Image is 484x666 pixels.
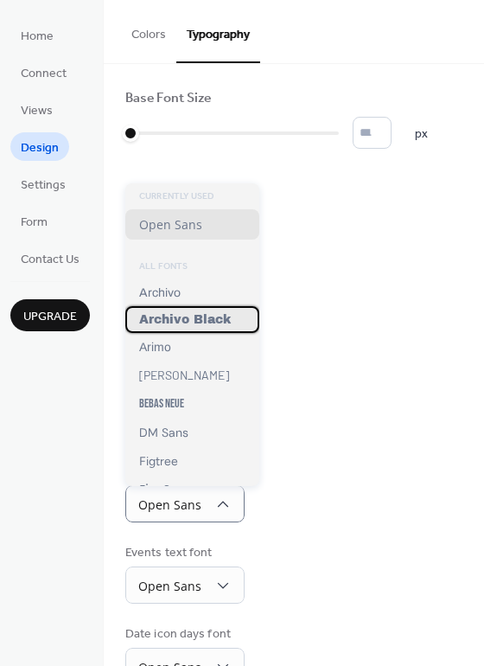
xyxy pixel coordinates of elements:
[139,425,188,440] span: DM Sans
[139,454,178,469] span: Figtree
[21,251,80,269] span: Contact Us
[21,28,54,46] span: Home
[138,578,201,594] span: Open Sans
[10,207,58,235] a: Form
[125,625,241,644] div: Date icon days font
[139,396,184,411] span: Bebas Neue
[10,132,69,161] a: Design
[415,125,428,144] span: px
[10,170,76,198] a: Settings
[139,286,181,299] span: Archivo
[10,244,90,272] a: Contact Us
[139,483,190,497] span: Fira Sans
[139,313,231,326] span: Archivo Black
[138,496,201,513] span: Open Sans
[21,176,66,195] span: Settings
[10,58,77,86] a: Connect
[21,214,48,232] span: Form
[21,65,67,83] span: Connect
[10,95,63,124] a: Views
[125,90,211,108] div: Base Font Size
[10,299,90,331] button: Upgrade
[23,308,77,326] span: Upgrade
[21,139,59,157] span: Design
[21,102,53,120] span: Views
[139,368,229,382] span: [PERSON_NAME]
[139,340,171,354] span: Arimo
[125,544,241,562] div: Events text font
[10,21,64,49] a: Home
[139,216,202,233] span: Open Sans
